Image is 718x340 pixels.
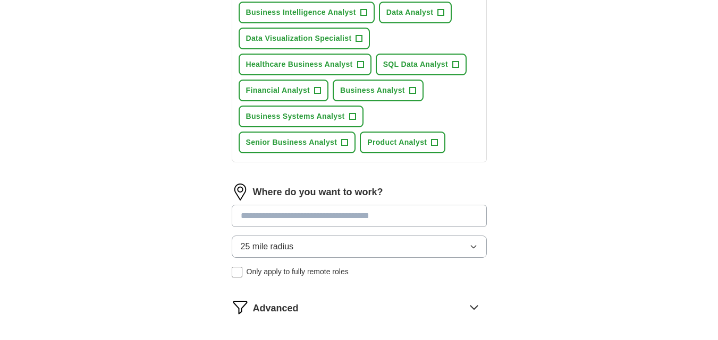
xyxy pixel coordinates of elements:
label: Where do you want to work? [253,185,383,199]
span: Product Analyst [367,137,427,148]
span: Business Analyst [340,85,405,96]
span: 25 mile radius [241,240,294,253]
img: location.png [232,184,249,200]
span: Healthcare Business Analyst [246,59,353,70]
span: Business Systems Analyst [246,111,345,122]
input: Only apply to fully remote roles [232,267,242,277]
span: Financial Analyst [246,85,310,96]
span: Business Intelligence Analyst [246,7,356,18]
button: Business Intelligence Analyst [239,2,375,23]
button: Financial Analyst [239,80,329,101]
span: Only apply to fully remote roles [247,266,349,277]
button: Business Systems Analyst [239,106,364,127]
button: Senior Business Analyst [239,132,356,153]
img: filter [232,299,249,316]
button: 25 mile radius [232,236,487,258]
button: Data Visualization Specialist [239,28,370,49]
span: SQL Data Analyst [383,59,448,70]
span: Advanced [253,301,299,316]
span: Data Visualization Specialist [246,33,352,44]
button: Healthcare Business Analyst [239,54,371,75]
button: Business Analyst [333,80,424,101]
button: Product Analyst [360,132,445,153]
span: Senior Business Analyst [246,137,337,148]
button: SQL Data Analyst [376,54,467,75]
button: Data Analyst [379,2,452,23]
span: Data Analyst [386,7,434,18]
